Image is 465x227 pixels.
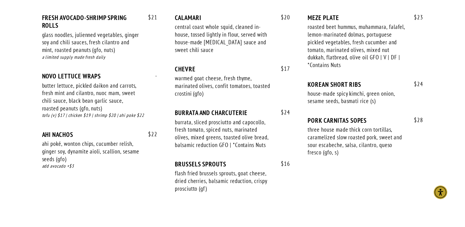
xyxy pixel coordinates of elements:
div: KOREAN SHORT RIBS [308,81,423,88]
div: CALAMARI [175,14,290,22]
span: $ [414,14,417,21]
div: house-made spicy kimchi, green onion, sesame seeds, basmati rice (s) [308,90,405,105]
span: - [149,72,157,79]
div: PORK CARNITAS SOPES [308,117,423,124]
div: add avocado +$3 [42,163,157,170]
span: 22 [142,131,157,138]
div: MEZE PLATE [308,14,423,22]
div: ahi poké, wonton chips, cucumber relish, ginger soy, dynamite aioli, scallion, sesame seeds (gfo) [42,140,140,163]
span: 20 [275,14,290,21]
span: $ [414,80,417,88]
div: NOVO LETTUCE WRAPS [42,72,157,80]
span: $ [414,116,417,124]
div: Accessibility Menu [434,185,447,199]
span: $ [281,65,284,72]
div: AHI NACHOS [42,131,157,138]
span: 21 [142,14,157,21]
div: a limited supply made fresh daily [42,54,157,61]
span: $ [148,14,151,21]
div: central coast whole squid, cleaned in-house, tossed lightly in flour, served with house-made [MED... [175,23,273,54]
span: 16 [275,160,290,167]
span: 23 [408,14,423,21]
div: warmed goat cheese, fresh thyme, marinated olives, confit tomatoes, toasted crostini (gfo) [175,74,273,97]
div: CHEVRE [175,65,290,73]
span: 24 [408,81,423,88]
span: $ [281,14,284,21]
div: roasted beet hummus, muhammara, falafel, lemon-marinated dolmas, portuguese pickled vegetables, f... [308,23,405,69]
div: burrata, sliced prosciutto and capocollo, fresh tomato, spiced nuts, marinated olives, mixed gree... [175,118,273,149]
span: $ [281,160,284,167]
div: flash fried brussels sprouts, goat cheese, dried cherries, balsamic reduction, crispy prosciutto ... [175,169,273,192]
div: BRUSSELS SPROUTS [175,160,290,168]
span: $ [281,109,284,116]
div: FRESH AVOCADO-SHRIMP SPRING ROLLS [42,14,157,29]
div: BURRATA AND CHARCUTERIE [175,109,290,117]
div: tofu (v) $17 | chicken $19 | shrimp $20 | ahi poke $22 [42,112,157,119]
span: 17 [275,65,290,72]
div: glass noodles, julienned vegetables, ginger soy and chili sauces, fresh cilantro and mint, roaste... [42,31,140,54]
span: 24 [275,109,290,116]
div: three house made thick corn tortillas, caramelized slow roasted pork, sweet and sour escabeche, s... [308,126,405,156]
span: $ [148,130,151,138]
div: butter lettuce, pickled daikon and carrots, fresh mint and cilantro, nuoc mam, sweet chili sauce,... [42,82,140,112]
span: 28 [408,117,423,124]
